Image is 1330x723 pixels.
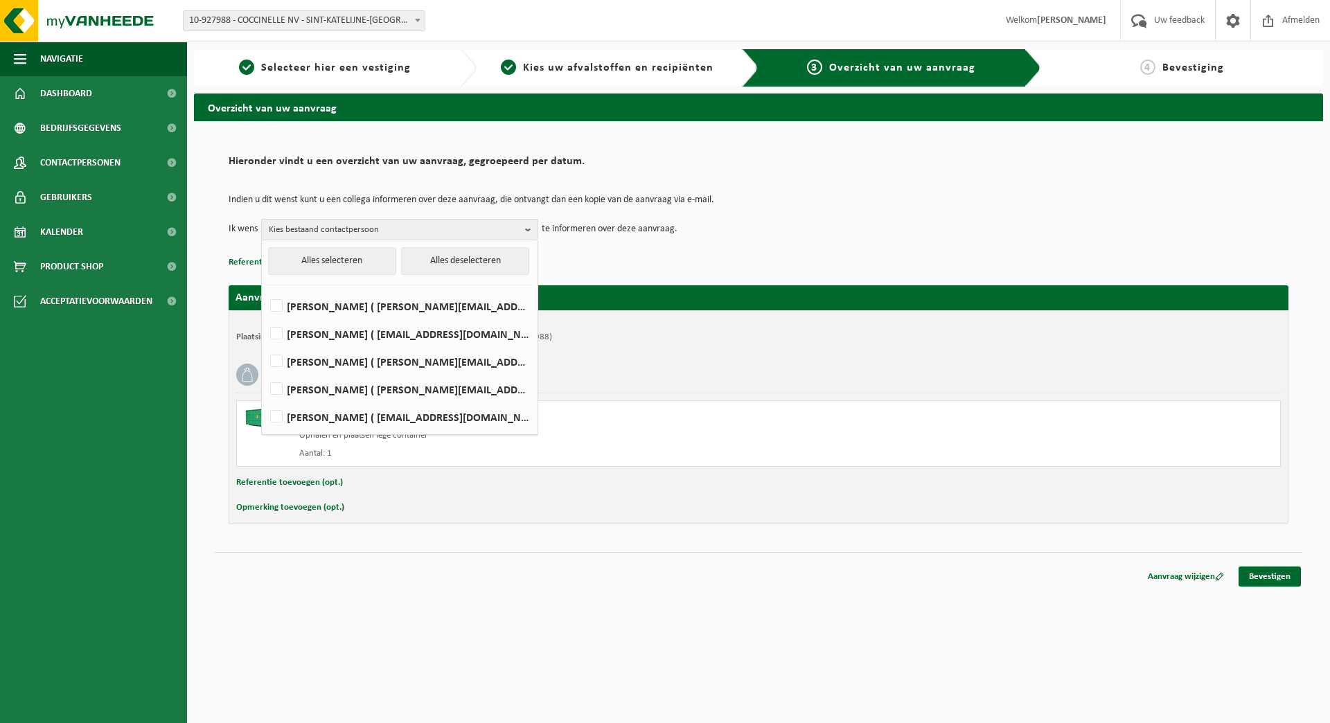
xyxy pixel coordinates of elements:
button: Referentie toevoegen (opt.) [236,474,343,492]
span: Kalender [40,215,83,249]
span: Acceptatievoorwaarden [40,284,152,319]
div: Aantal: 1 [299,448,814,459]
button: Kies bestaand contactpersoon [261,219,538,240]
label: [PERSON_NAME] ( [PERSON_NAME][EMAIL_ADDRESS][DOMAIN_NAME] ) [267,296,531,316]
p: Indien u dit wenst kunt u een collega informeren over deze aanvraag, die ontvangt dan een kopie v... [229,195,1288,205]
span: Navigatie [40,42,83,76]
span: 3 [807,60,822,75]
label: [PERSON_NAME] ( [EMAIL_ADDRESS][DOMAIN_NAME] ) [267,407,531,427]
span: Kies bestaand contactpersoon [269,220,520,240]
span: 2 [501,60,516,75]
button: Alles deselecteren [401,247,529,275]
strong: Plaatsingsadres: [236,332,296,341]
span: Overzicht van uw aanvraag [829,62,975,73]
label: [PERSON_NAME] ( [PERSON_NAME][EMAIL_ADDRESS][DOMAIN_NAME] ) [267,379,531,400]
p: te informeren over deze aanvraag. [542,219,677,240]
span: 10-927988 - COCCINELLE NV - SINT-KATELIJNE-WAVER [184,11,425,30]
button: Alles selecteren [268,247,396,275]
strong: [PERSON_NAME] [1037,15,1106,26]
button: Opmerking toevoegen (opt.) [236,499,344,517]
label: [PERSON_NAME] ( [EMAIL_ADDRESS][DOMAIN_NAME] ) [267,323,531,344]
a: Aanvraag wijzigen [1137,566,1234,587]
span: Product Shop [40,249,103,284]
h2: Hieronder vindt u een overzicht van uw aanvraag, gegroepeerd per datum. [229,156,1288,175]
h2: Overzicht van uw aanvraag [194,93,1323,120]
strong: Aanvraag voor [DATE] [236,292,339,303]
span: Bevestiging [1162,62,1224,73]
a: 2Kies uw afvalstoffen en recipiënten [484,60,731,76]
span: Selecteer hier een vestiging [261,62,411,73]
label: [PERSON_NAME] ( [PERSON_NAME][EMAIL_ADDRESS][DOMAIN_NAME] ) [267,351,531,372]
span: Dashboard [40,76,92,111]
span: Bedrijfsgegevens [40,111,121,145]
span: 4 [1140,60,1155,75]
span: 1 [239,60,254,75]
span: 10-927988 - COCCINELLE NV - SINT-KATELIJNE-WAVER [183,10,425,31]
span: Contactpersonen [40,145,121,180]
span: Kies uw afvalstoffen en recipiënten [523,62,713,73]
a: Bevestigen [1239,566,1301,587]
button: Referentie toevoegen (opt.) [229,253,335,271]
div: Ophalen en plaatsen lege container [299,430,814,441]
p: Ik wens [229,219,258,240]
span: Gebruikers [40,180,92,215]
img: HK-XC-40-GN-00.png [244,408,285,429]
a: 1Selecteer hier een vestiging [201,60,449,76]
